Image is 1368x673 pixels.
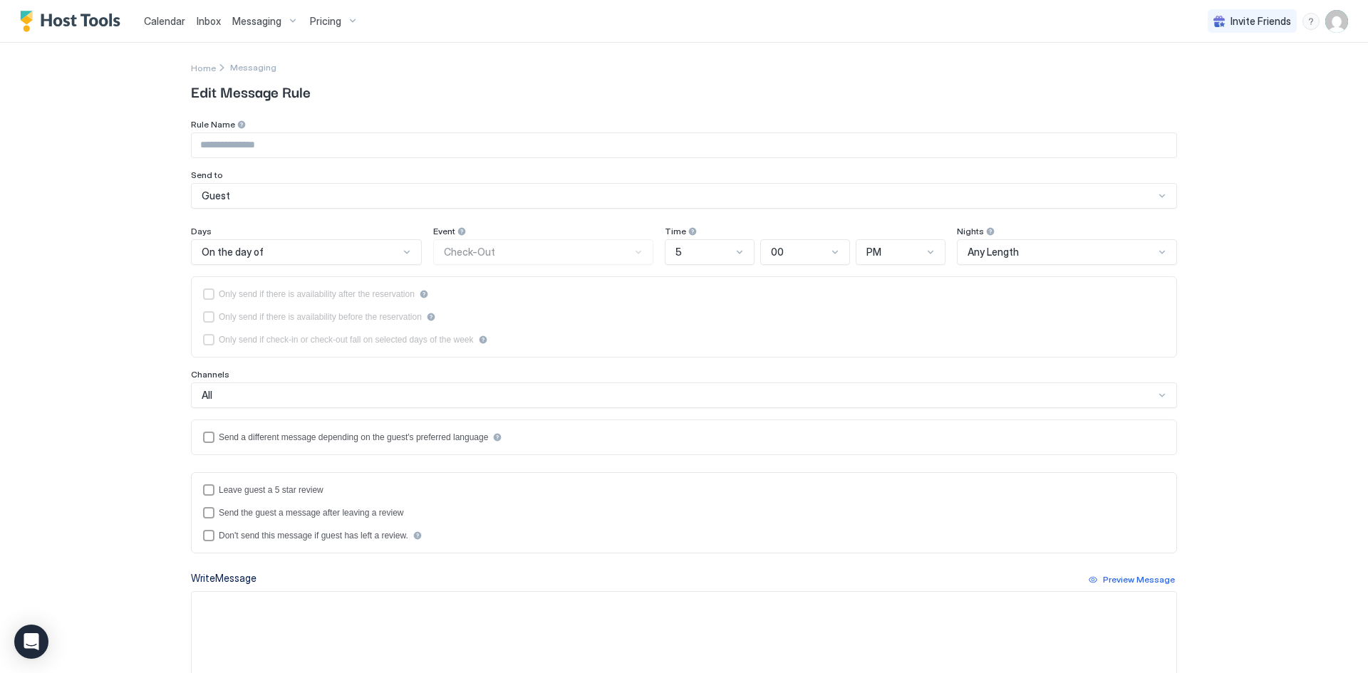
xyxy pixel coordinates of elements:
div: menu [1302,13,1320,30]
div: disableMessageAfterReview [203,530,1165,541]
span: Calendar [144,15,185,27]
div: languagesEnabled [203,432,1165,443]
span: 5 [675,246,682,259]
span: Messaging [232,15,281,28]
span: Event [433,226,455,236]
a: Home [191,60,216,75]
a: Inbox [197,14,221,28]
span: Guest [202,189,230,202]
div: Only send if check-in or check-out fall on selected days of the week [219,335,474,345]
span: Messaging [230,62,276,73]
span: Nights [957,226,984,236]
span: Invite Friends [1230,15,1291,28]
div: Send the guest a message after leaving a review [219,508,404,518]
span: Rule Name [191,119,235,130]
span: All [202,389,212,402]
div: Only send if there is availability before the reservation [219,312,422,322]
span: Days [191,226,212,236]
span: Edit Message Rule [191,80,1177,102]
span: 00 [771,246,784,259]
span: Time [665,226,686,236]
div: Preview Message [1103,573,1175,586]
span: Channels [191,369,229,380]
div: isLimited [203,334,1165,345]
a: Host Tools Logo [20,11,127,32]
span: PM [866,246,881,259]
div: Don't send this message if guest has left a review. [219,531,408,541]
span: Any Length [968,246,1019,259]
div: Breadcrumb [230,62,276,73]
span: Inbox [197,15,221,27]
div: Leave guest a 5 star review [219,485,323,495]
div: sendMessageAfterLeavingReview [203,507,1165,518]
div: Open Intercom Messenger [14,625,48,659]
div: Breadcrumb [191,60,216,75]
a: Calendar [144,14,185,28]
div: Only send if there is availability after the reservation [219,289,415,299]
span: Home [191,63,216,73]
div: reviewEnabled [203,484,1165,496]
span: On the day of [202,246,264,259]
div: beforeReservation [203,311,1165,323]
div: User profile [1325,10,1348,33]
span: Pricing [310,15,341,28]
div: Write Message [191,570,256,585]
div: afterReservation [203,288,1165,300]
button: Preview Message [1087,571,1177,588]
div: Send a different message depending on the guest's preferred language [219,432,488,442]
input: Input Field [192,133,1176,157]
span: Send to [191,169,223,180]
